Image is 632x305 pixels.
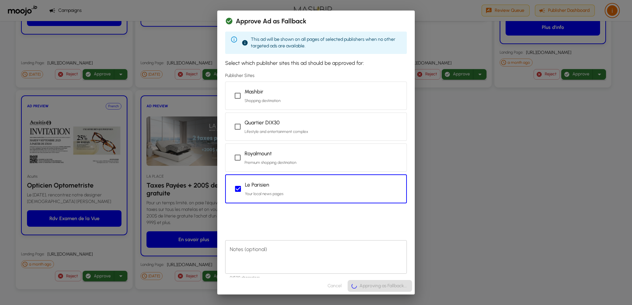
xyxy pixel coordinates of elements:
span: Shopping destination [245,98,280,103]
legend: Publisher Sites [225,72,254,79]
span: Premium shopping destination [245,160,296,165]
h6: Royalmount [245,149,296,158]
p: 0/500 characters [230,275,402,281]
h6: Mashbir [245,87,280,96]
p: This ad will be shown on all pages of selected publishers when no other targeted ads are available. [251,36,402,49]
h6: Quartier DIX30 [245,118,308,127]
h6: Le Parisien [245,180,283,190]
span: Your local news pages [245,191,283,196]
div: Approve Ad as Fallback [225,16,407,26]
span: Lifestyle and entertainment complex [245,129,308,134]
p: Select which publisher sites this ad should be approved for: [225,59,407,67]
